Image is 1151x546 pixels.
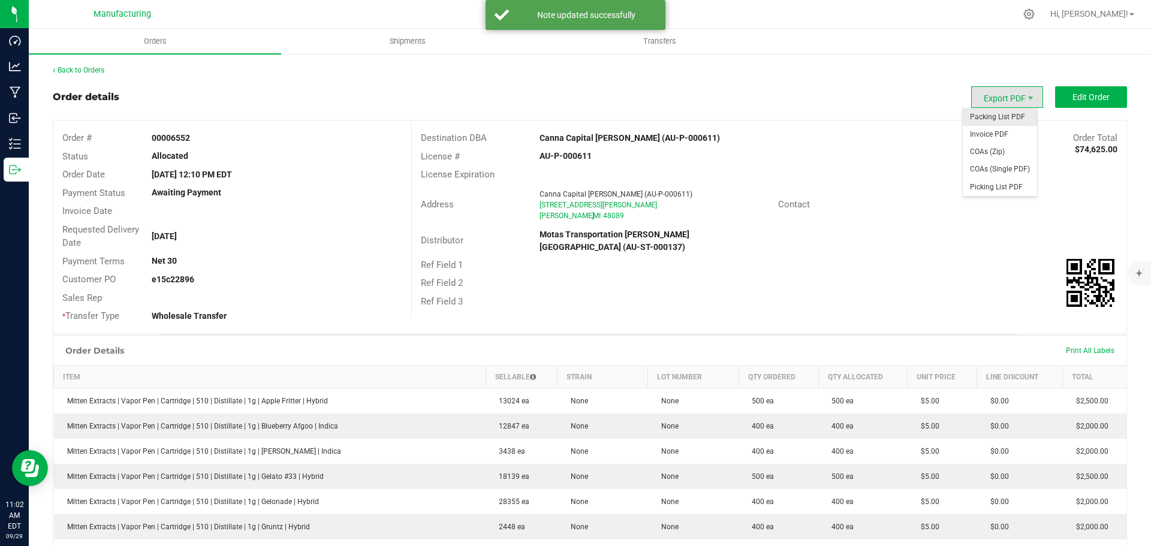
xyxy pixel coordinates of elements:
span: $5.00 [915,523,939,531]
div: Order details [53,90,119,104]
span: None [655,447,679,455]
span: 500 ea [825,397,854,405]
span: Hi, [PERSON_NAME]! [1050,9,1128,19]
strong: e15c22896 [152,274,194,284]
span: None [565,497,588,506]
a: Back to Orders [53,66,104,74]
span: None [565,523,588,531]
th: Qty Ordered [739,366,818,388]
span: 48089 [603,212,624,220]
span: Edit Order [1072,92,1110,102]
span: 18139 ea [493,472,529,481]
span: None [655,397,679,405]
span: COAs (Single PDF) [963,161,1037,178]
span: Destination DBA [421,132,487,143]
span: $5.00 [915,447,939,455]
span: Contact [778,199,810,210]
span: License # [421,151,460,162]
span: 400 ea [825,523,854,531]
span: $5.00 [915,422,939,430]
span: Invoice Date [62,206,112,216]
span: Order Total [1073,132,1117,143]
span: None [565,422,588,430]
th: Sellable [486,366,558,388]
span: [PERSON_NAME] [540,212,594,220]
span: $0.00 [984,447,1009,455]
strong: Wholesale Transfer [152,311,227,321]
strong: AU-P-000611 [540,151,592,161]
span: $0.00 [984,497,1009,506]
span: $5.00 [915,397,939,405]
span: 400 ea [746,422,774,430]
p: 11:02 AM EDT [5,499,23,532]
span: Status [62,151,88,162]
li: COAs (Zip) [963,143,1037,161]
span: 500 ea [746,397,774,405]
span: Customer PO [62,274,116,285]
span: 28355 ea [493,497,529,506]
span: $2,500.00 [1070,472,1108,481]
h1: Order Details [65,346,124,355]
span: Address [421,199,454,210]
span: None [655,497,679,506]
strong: [DATE] [152,231,177,241]
inline-svg: Inbound [9,112,21,124]
span: None [565,397,588,405]
span: $5.00 [915,472,939,481]
span: None [655,422,679,430]
strong: Awaiting Payment [152,188,221,197]
a: Shipments [281,29,534,54]
span: $2,000.00 [1070,447,1108,455]
strong: Net 30 [152,256,177,266]
th: Line Discount [977,366,1063,388]
span: 400 ea [746,497,774,506]
strong: Motas Transportation [PERSON_NAME][GEOGRAPHIC_DATA] (AU-ST-000137) [540,230,689,252]
span: Mitten Extracts | Vapor Pen | Cartridge | 510 | Distillate | 1g | Apple Fritter | Hybrid [61,397,328,405]
inline-svg: Analytics [9,61,21,73]
th: Qty Allocated [818,366,908,388]
span: $0.00 [984,523,1009,531]
img: Scan me! [1066,259,1114,307]
span: Orders [128,36,183,47]
span: 400 ea [825,497,854,506]
span: MI [593,212,601,220]
span: Payment Status [62,188,125,198]
span: Picking List PDF [963,179,1037,196]
span: 400 ea [746,523,774,531]
strong: Allocated [152,151,188,161]
span: Mitten Extracts | Vapor Pen | Cartridge | 510 | Distillate | 1g | [PERSON_NAME] | Indica [61,447,341,455]
span: Requested Delivery Date [62,224,139,249]
button: Edit Order [1055,86,1127,108]
span: 500 ea [746,472,774,481]
span: 2448 ea [493,523,525,531]
span: Order # [62,132,92,143]
span: Ref Field 3 [421,296,463,307]
span: Mitten Extracts | Vapor Pen | Cartridge | 510 | Distillate | 1g | Blueberry Afgoo | Indica [61,422,338,430]
li: Invoice PDF [963,126,1037,143]
inline-svg: Outbound [9,164,21,176]
span: Manufacturing [94,9,151,19]
th: Item [54,366,486,388]
span: Mitten Extracts | Vapor Pen | Cartridge | 510 | Distillate | 1g | Gelato #33 | Hybrid [61,472,324,481]
span: , [592,212,593,220]
span: 400 ea [825,422,854,430]
th: Strain [558,366,648,388]
span: Mitten Extracts | Vapor Pen | Cartridge | 510 | Distillate | 1g | Gelonade | Hybrid [61,497,319,506]
th: Unit Price [908,366,977,388]
span: Transfers [627,36,692,47]
span: $2,000.00 [1070,523,1108,531]
span: Transfer Type [62,310,119,321]
span: None [565,472,588,481]
span: $2,000.00 [1070,422,1108,430]
span: $2,000.00 [1070,497,1108,506]
span: 12847 ea [493,422,529,430]
span: $0.00 [984,422,1009,430]
div: Manage settings [1022,8,1036,20]
span: 13024 ea [493,397,529,405]
span: Mitten Extracts | Vapor Pen | Cartridge | 510 | Distillate | 1g | Gruntz | Hybrid [61,523,310,531]
span: Print All Labels [1066,346,1114,355]
inline-svg: Dashboard [9,35,21,47]
span: Order Date [62,169,105,180]
span: $0.00 [984,397,1009,405]
span: Canna Capital [PERSON_NAME] (AU-P-000611) [540,190,692,198]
